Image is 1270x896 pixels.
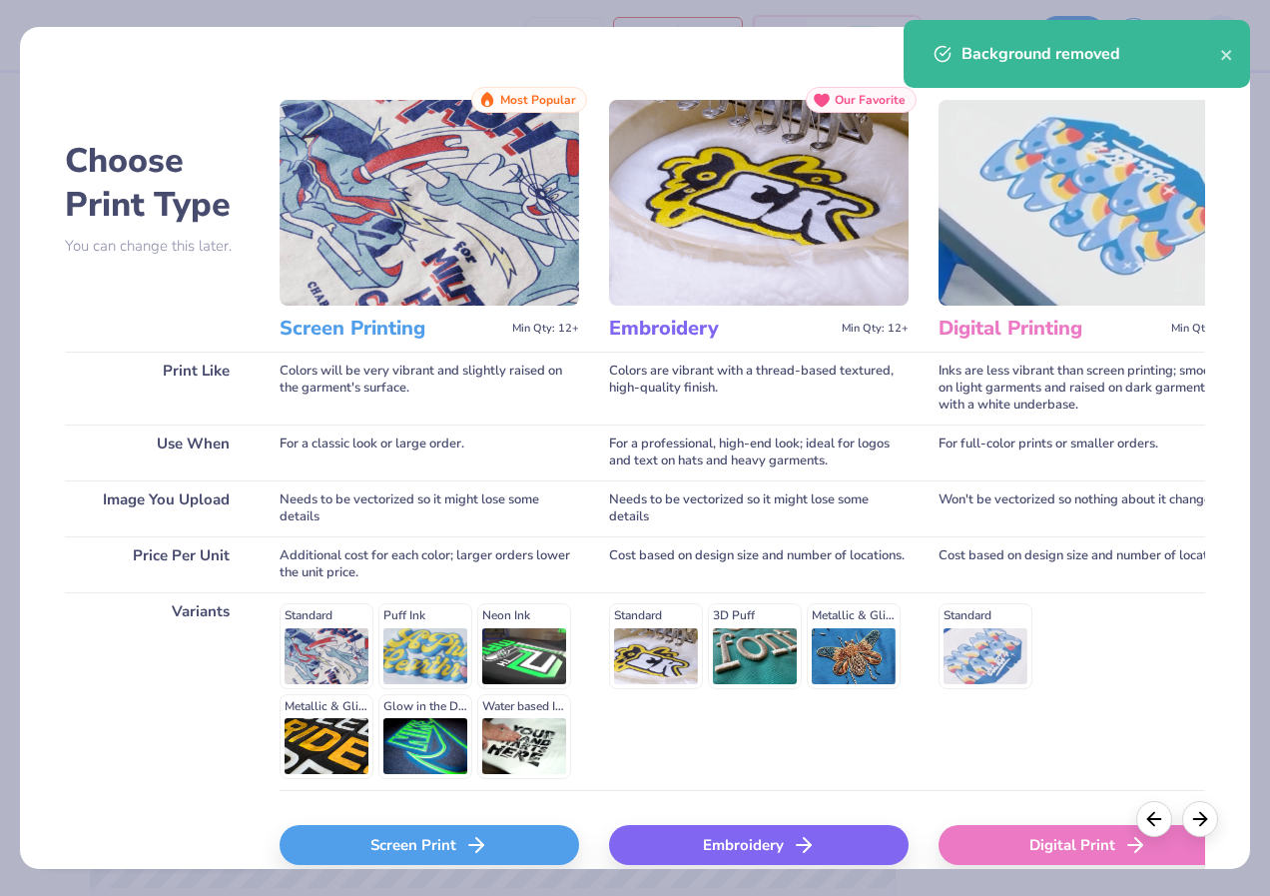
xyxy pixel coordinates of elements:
[1220,42,1234,66] button: close
[280,352,579,425] div: Colors will be very vibrant and slightly raised on the garment's surface.
[1171,322,1238,336] span: Min Qty: 12+
[65,139,250,227] h2: Choose Print Type
[939,352,1238,425] div: Inks are less vibrant than screen printing; smooth on light garments and raised on dark garments ...
[939,480,1238,536] div: Won't be vectorized so nothing about it changes
[609,316,834,342] h3: Embroidery
[609,825,909,865] div: Embroidery
[835,93,906,107] span: Our Favorite
[939,425,1238,480] div: For full-color prints or smaller orders.
[609,100,909,306] img: Embroidery
[280,425,579,480] div: For a classic look or large order.
[500,93,576,107] span: Most Popular
[65,238,250,255] p: You can change this later.
[280,825,579,865] div: Screen Print
[280,536,579,592] div: Additional cost for each color; larger orders lower the unit price.
[65,480,250,536] div: Image You Upload
[939,316,1163,342] h3: Digital Printing
[512,322,579,336] span: Min Qty: 12+
[65,592,250,790] div: Variants
[939,536,1238,592] div: Cost based on design size and number of locations.
[65,425,250,480] div: Use When
[609,352,909,425] div: Colors are vibrant with a thread-based textured, high-quality finish.
[280,316,504,342] h3: Screen Printing
[842,322,909,336] span: Min Qty: 12+
[609,425,909,480] div: For a professional, high-end look; ideal for logos and text on hats and heavy garments.
[609,536,909,592] div: Cost based on design size and number of locations.
[609,480,909,536] div: Needs to be vectorized so it might lose some details
[280,100,579,306] img: Screen Printing
[939,825,1238,865] div: Digital Print
[961,42,1220,66] div: Background removed
[280,480,579,536] div: Needs to be vectorized so it might lose some details
[65,536,250,592] div: Price Per Unit
[65,352,250,425] div: Print Like
[939,100,1238,306] img: Digital Printing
